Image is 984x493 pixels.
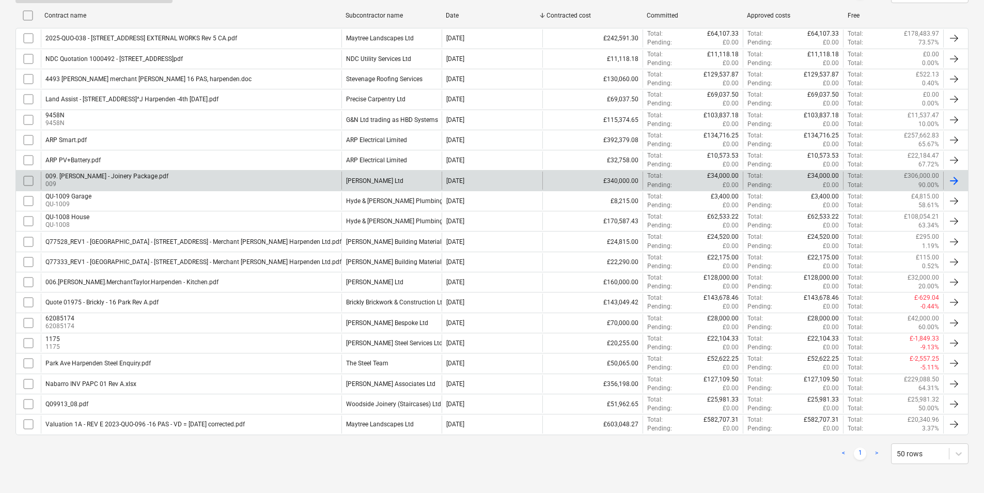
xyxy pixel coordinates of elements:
p: Total : [647,355,663,363]
p: Pending : [647,140,672,149]
p: Total : [848,181,863,190]
p: 20.00% [918,282,939,291]
p: Total : [747,273,763,282]
p: £24,520.00 [807,233,839,241]
div: £392,379.08 [542,131,643,149]
div: Stark Building Material UK Limited [346,238,474,245]
div: 9458N [45,112,65,119]
p: Pending : [747,323,772,332]
div: [DATE] [446,116,464,124]
p: Total : [848,50,863,59]
p: £3,400.00 [711,192,739,201]
div: £603,048.27 [542,415,643,433]
p: £522.13 [916,70,939,79]
p: £28,000.00 [807,314,839,323]
p: Total : [848,131,863,140]
div: Neil Hood Bespoke Ltd [346,319,428,327]
div: £20,255.00 [542,334,643,352]
iframe: Chat Widget [932,443,984,493]
div: The Steel Team [346,360,388,367]
p: Pending : [647,282,672,291]
div: QU-1008 House [45,213,89,221]
p: £108,054.21 [904,212,939,221]
p: 0.00% [922,99,939,108]
p: Total : [848,242,863,251]
p: £178,483.97 [904,29,939,38]
p: Pending : [647,242,672,251]
p: Pending : [647,262,672,271]
p: £229,088.50 [904,375,939,384]
div: [DATE] [446,218,464,225]
div: £242,591.30 [542,29,643,47]
p: Pending : [747,363,772,372]
div: Approved costs [747,12,839,19]
p: Total : [647,233,663,241]
p: £0.00 [723,363,739,372]
p: Pending : [747,181,772,190]
div: [DATE] [446,238,464,245]
div: 4493 [PERSON_NAME] merchant [PERSON_NAME] 16 PAS, harpenden.doc [45,75,252,83]
p: Total : [848,120,863,129]
p: Pending : [747,160,772,169]
div: Contract name [44,12,337,19]
p: £0.00 [823,262,839,271]
p: Pending : [647,38,672,47]
div: ARP Smart.pdf [45,136,87,144]
div: Q77528_REV1 - [GEOGRAPHIC_DATA] - [STREET_ADDRESS] - Merchant [PERSON_NAME] Harpenden Ltd.pdf [45,238,341,245]
p: £11,118.18 [707,50,739,59]
p: 1.19% [922,242,939,251]
p: Pending : [747,282,772,291]
p: £-2,557.25 [910,355,939,363]
div: Hyde & Myers Plumbing & Heating Ltd [346,218,482,225]
p: Pending : [647,363,672,372]
p: Pending : [747,59,772,68]
p: Pending : [747,120,772,129]
p: Total : [747,334,763,343]
p: £-1,849.33 [910,334,939,343]
p: £0.00 [723,302,739,311]
p: £127,109.50 [804,375,839,384]
p: £0.00 [723,79,739,88]
p: 63.34% [918,221,939,230]
p: £0.00 [723,160,739,169]
p: Total : [647,212,663,221]
div: [DATE] [446,258,464,266]
p: £0.00 [823,282,839,291]
p: £128,000.00 [704,273,739,282]
div: £340,000.00 [542,172,643,189]
div: [DATE] [446,319,464,327]
p: £306,000.00 [904,172,939,180]
p: Total : [647,151,663,160]
p: 0.40% [922,79,939,88]
p: Total : [848,99,863,108]
p: Total : [747,90,763,99]
p: Total : [848,59,863,68]
div: [DATE] [446,75,464,83]
p: Total : [747,29,763,38]
p: Pending : [647,384,672,393]
p: Total : [647,70,663,79]
div: Contracted cost [546,12,638,19]
p: Pending : [647,181,672,190]
p: £0.00 [823,38,839,47]
p: Total : [747,70,763,79]
p: £295.00 [916,233,939,241]
p: Total : [747,111,763,120]
p: £0.00 [823,221,839,230]
p: 58.61% [918,201,939,210]
a: Page 1 is your current page [854,448,866,460]
div: Langstaff-Ellis Ltd [346,279,403,286]
div: Langstaff-Ellis Ltd [346,177,403,184]
div: [DATE] [446,340,464,347]
p: £128,000.00 [804,273,839,282]
p: Pending : [647,160,672,169]
div: Q77333_REV1 - [GEOGRAPHIC_DATA] - [STREET_ADDRESS] - Merchant [PERSON_NAME] Harpenden Ltd.pdf [45,258,341,266]
div: Free [848,12,940,19]
div: [DATE] [446,380,464,388]
p: Pending : [647,79,672,88]
div: 2025-QUO-038 - [STREET_ADDRESS] EXTERNAL WORKS Rev 5 CA.pdf [45,35,237,42]
p: Total : [848,233,863,241]
p: Total : [848,355,863,363]
p: Total : [848,90,863,99]
p: £4,815.00 [911,192,939,201]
